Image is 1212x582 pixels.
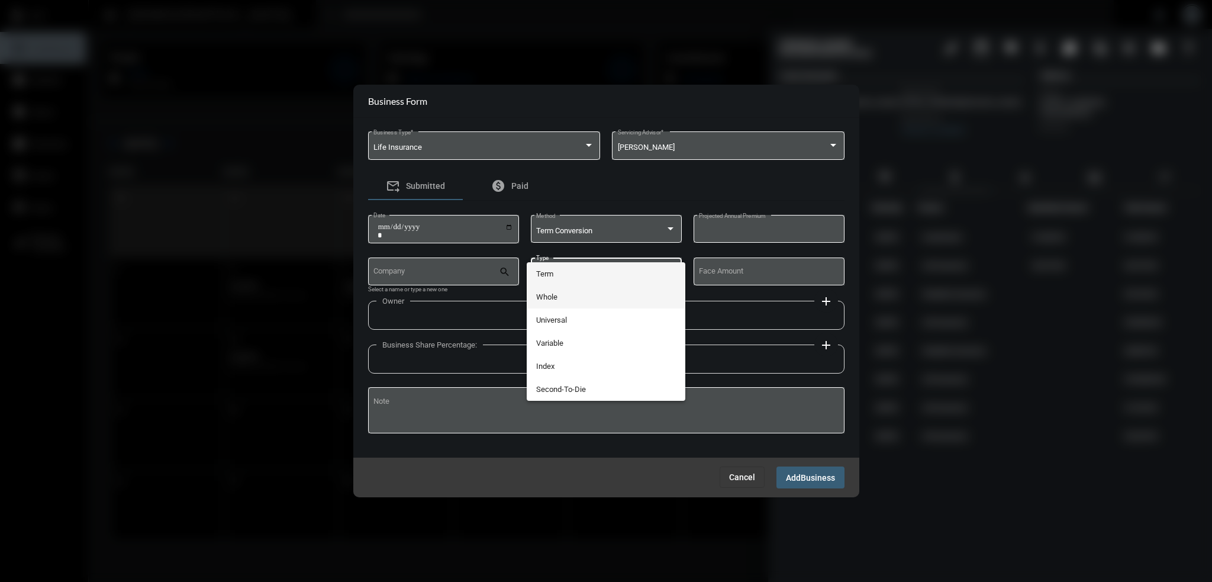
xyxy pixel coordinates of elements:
span: Whole [536,285,676,308]
span: Second-To-Die [536,378,676,401]
span: Term [536,262,676,285]
span: Index [536,355,676,378]
span: Variable [536,332,676,355]
span: Universal [536,308,676,332]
